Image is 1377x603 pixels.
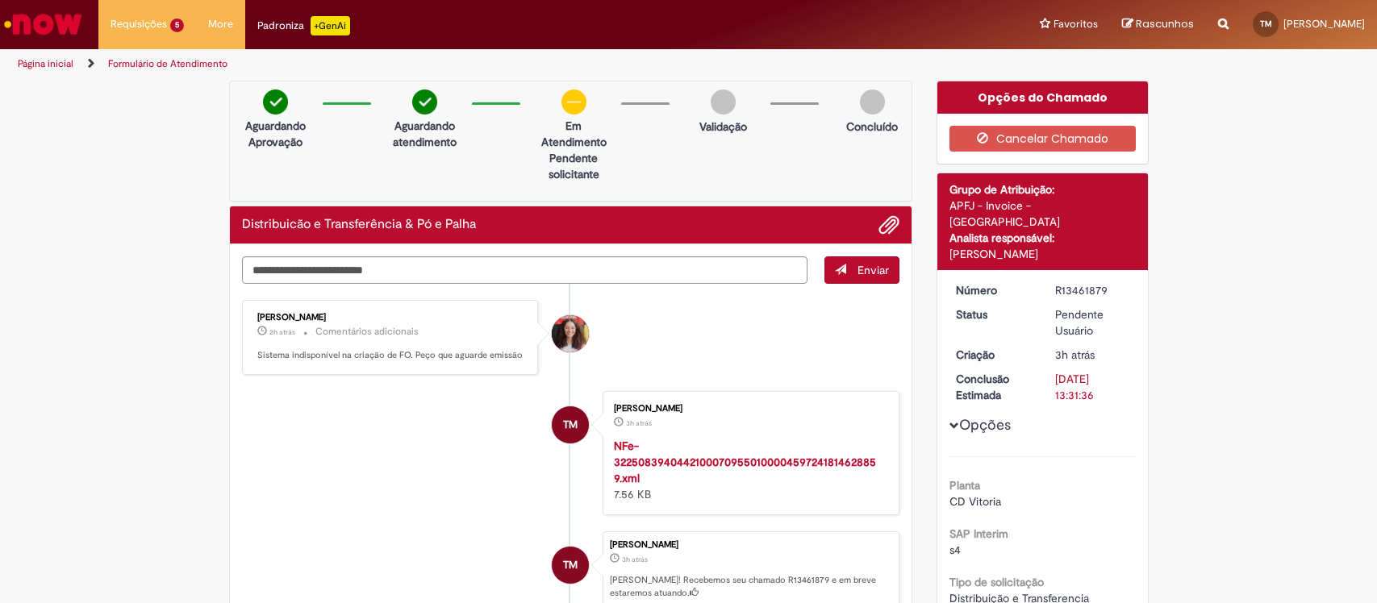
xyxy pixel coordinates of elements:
[412,89,437,114] img: check-circle-green.png
[614,438,883,502] div: 7.56 KB
[949,230,1136,246] div: Analista responsável:
[2,8,85,40] img: ServiceNow
[1055,371,1130,403] div: [DATE] 13:31:36
[944,282,1043,298] dt: Número
[561,89,586,114] img: circle-minus.png
[535,150,613,182] p: Pendente solicitante
[552,547,589,584] div: TIAGO MENEGUELLI
[610,540,891,550] div: [PERSON_NAME]
[1136,16,1194,31] span: Rascunhos
[1055,347,1130,363] div: 29/08/2025 11:31:33
[949,246,1136,262] div: [PERSON_NAME]
[944,371,1043,403] dt: Conclusão Estimada
[18,57,73,70] a: Página inicial
[949,126,1136,152] button: Cancelar Chamado
[1260,19,1272,29] span: TM
[949,543,961,557] span: s4
[711,89,736,114] img: img-circle-grey.png
[208,16,233,32] span: More
[944,347,1043,363] dt: Criação
[552,406,589,443] div: TIAGO MENEGUELLI
[257,349,526,362] p: Sistema indisponível na criação de FO. Peço que aguarde emissão
[614,404,883,414] div: [PERSON_NAME]
[552,315,589,352] div: Emily DeOliveira
[622,555,648,564] time: 29/08/2025 11:31:33
[315,325,419,339] small: Comentários adicionais
[386,118,464,150] p: Aguardando atendimento
[610,574,891,599] p: [PERSON_NAME]! Recebemos seu chamado R13461879 e em breve estaremos atuando.
[311,16,350,35] p: +GenAi
[1122,17,1194,32] a: Rascunhos
[170,19,184,32] span: 5
[1055,306,1130,339] div: Pendente Usuário
[108,57,227,70] a: Formulário de Atendimento
[242,256,808,285] textarea: Digite sua mensagem aqui...
[263,89,288,114] img: check-circle-green.png
[949,478,980,493] b: Planta
[949,526,1008,541] b: SAP Interim
[860,89,885,114] img: img-circle-grey.png
[949,181,1136,198] div: Grupo de Atribuição:
[535,118,613,150] p: Em Atendimento
[1283,17,1365,31] span: [PERSON_NAME]
[12,49,906,79] ul: Trilhas de página
[622,555,648,564] span: 3h atrás
[857,263,889,277] span: Enviar
[1055,347,1095,362] span: 3h atrás
[269,327,295,337] span: 2h atrás
[949,494,1001,509] span: CD Vitoria
[236,118,315,150] p: Aguardando Aprovação
[257,16,350,35] div: Padroniza
[626,418,652,428] time: 29/08/2025 11:29:46
[824,256,899,284] button: Enviar
[563,546,578,584] span: TM
[242,218,476,232] h2: Distribuicão e Transferência & Pó e Palha Histórico de tíquete
[944,306,1043,322] dt: Status
[626,418,652,428] span: 3h atrás
[937,81,1148,114] div: Opções do Chamado
[614,439,876,485] a: NFe-32250839404421000709550100004597241814628859.xml
[111,16,167,32] span: Requisições
[563,405,578,444] span: TM
[949,575,1044,589] b: Tipo de solicitação
[846,119,898,135] p: Concluído
[1054,16,1098,32] span: Favoritos
[257,313,526,322] div: [PERSON_NAME]
[878,214,899,235] button: Adicionar anexos
[699,119,747,135] p: Validação
[1055,282,1130,298] div: R13461879
[1055,347,1095,362] time: 29/08/2025 11:31:33
[949,198,1136,230] div: APFJ - Invoice - [GEOGRAPHIC_DATA]
[269,327,295,337] time: 29/08/2025 12:28:07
